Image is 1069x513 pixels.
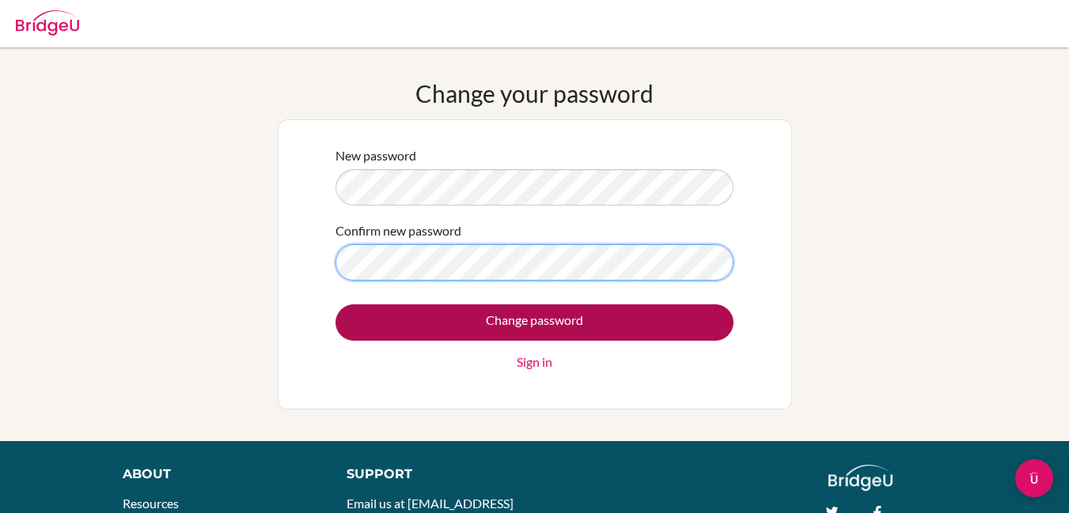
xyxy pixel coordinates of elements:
a: Sign in [517,353,552,372]
img: logo_white@2x-f4f0deed5e89b7ecb1c2cc34c3e3d731f90f0f143d5ea2071677605dd97b5244.png [828,465,893,491]
div: Support [347,465,519,484]
h1: Change your password [415,79,654,108]
label: New password [335,146,416,165]
input: Change password [335,304,734,341]
img: Bridge-U [16,10,79,36]
div: Open Intercom Messenger [1015,459,1053,497]
a: Resources [123,496,179,511]
div: About [123,465,311,484]
label: Confirm new password [335,221,461,240]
